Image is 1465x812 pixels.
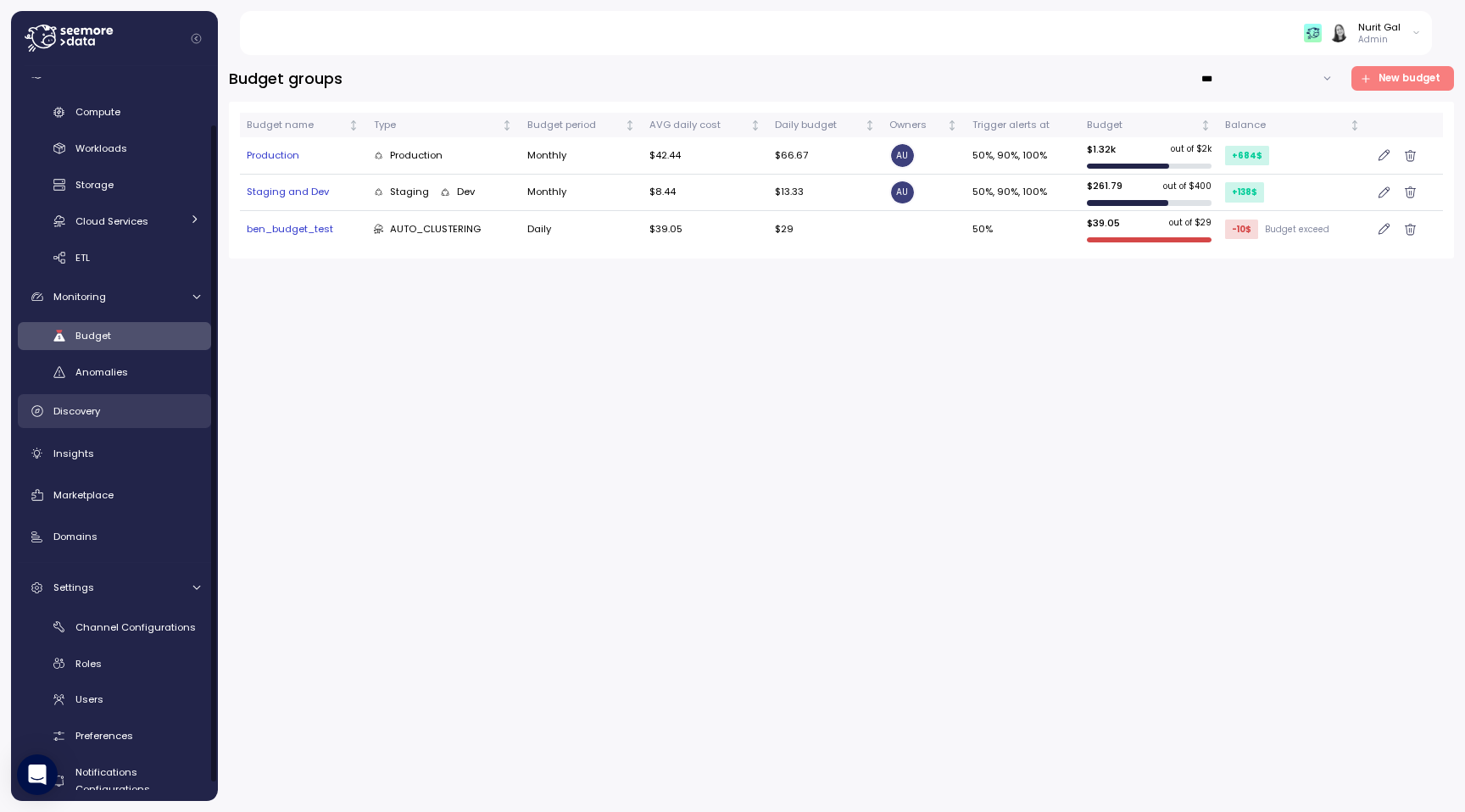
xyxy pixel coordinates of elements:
div: Not sorted [946,120,958,131]
div: Daily budget [775,118,861,133]
a: Compute [18,98,211,126]
div: Budget [1087,118,1196,133]
div: Nurit Gal [1358,20,1401,34]
td: Daily [520,211,643,247]
td: $29 [768,211,882,247]
span: Discovery [53,404,100,418]
div: Budget period [527,118,621,133]
td: $8.44 [643,175,768,211]
div: Budget name [247,118,346,133]
span: AU [891,144,914,167]
p: out of $ 29 [1169,217,1212,229]
p: out of $ 2k [1171,143,1212,155]
td: $66.67 [768,137,882,174]
div: Dev [440,185,475,200]
div: Production [374,148,443,164]
div: AUTO_CLUSTERING [374,222,482,237]
span: Domains [53,530,97,543]
div: Not sorted [749,120,761,131]
span: Preferences [75,729,133,742]
a: Preferences [18,722,211,750]
span: ETL [75,251,90,264]
td: $42.44 [643,137,768,174]
a: ETL [18,243,211,271]
div: Not sorted [1349,120,1361,131]
span: Marketplace [53,488,114,502]
p: $ 1.32k [1087,142,1116,156]
th: BalanceNot sorted [1218,113,1368,137]
span: Compute [75,105,120,119]
p: Admin [1358,34,1401,46]
div: Staging and Dev [247,185,360,200]
td: $39.05 [643,211,768,247]
div: ben_budget_test [247,222,360,237]
p: $ 39.05 [1087,216,1120,230]
span: Insights [53,447,94,460]
th: TypeNot sorted [367,113,521,137]
a: Monitoring [18,280,211,314]
button: Collapse navigation [186,32,207,45]
div: +684 $ [1225,146,1269,165]
td: Monthly [520,175,643,211]
div: +138 $ [1225,182,1264,202]
span: Cloud Services [75,214,148,228]
div: AVG daily cost [649,118,747,133]
div: Not sorted [864,120,876,131]
a: Users [18,686,211,714]
a: Storage [18,171,211,199]
div: Trigger alerts at [972,118,1074,133]
td: 50%, 90%, 100% [965,175,1080,211]
th: BudgetNot sorted [1080,113,1217,137]
div: -10 $ [1225,220,1258,239]
th: Budget nameNot sorted [240,113,367,137]
span: Workloads [75,142,127,155]
a: Channel Configurations [18,613,211,641]
a: Budget [18,322,211,350]
th: Daily budgetNot sorted [768,113,882,137]
p: $ 261.79 [1087,179,1122,192]
div: Not sorted [501,120,513,131]
span: Notifications Configurations [75,765,150,796]
div: Owners [889,118,944,133]
div: Not sorted [624,120,636,131]
th: OwnersNot sorted [883,113,966,137]
th: Budget periodNot sorted [520,113,643,137]
span: Anomalies [75,365,128,379]
img: ACg8ocIVugc3DtI--ID6pffOeA5XcvoqExjdOmyrlhjOptQpqjom7zQ=s96-c [1329,24,1347,42]
span: Monitoring [53,290,106,303]
span: Storage [75,178,114,192]
div: Staging [374,185,430,200]
div: Not sorted [1200,120,1212,131]
td: 50%, 90%, 100% [965,137,1080,174]
button: New budget [1351,66,1455,91]
span: Roles [75,657,102,670]
a: Discovery [18,394,211,428]
span: Users [75,692,103,706]
a: Workloads [18,135,211,163]
span: Settings [53,581,94,594]
td: $13.33 [768,175,882,211]
a: Anomalies [18,359,211,387]
p: out of $ 400 [1163,181,1212,192]
div: Type [374,118,499,133]
a: Marketplace [18,478,211,512]
a: Roles [18,649,211,677]
td: 50% [965,211,1080,247]
img: 65f98ecb31a39d60f1f315eb.PNG [1304,24,1322,42]
span: AU [891,181,914,204]
a: Notifications Configurations [18,759,211,804]
a: Insights [18,437,211,470]
div: Production [247,148,360,164]
a: Settings [18,571,211,605]
a: Cloud Services [18,207,211,235]
td: Monthly [520,137,643,174]
span: New budget [1379,67,1440,90]
th: AVG daily costNot sorted [643,113,768,137]
div: Open Intercom Messenger [17,754,58,795]
div: Not sorted [348,120,359,131]
p: Budget exceed [1265,224,1329,236]
div: Balance [1225,118,1347,133]
h3: Budget groups [229,68,343,89]
a: Domains [18,520,211,554]
span: Budget [75,329,111,342]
